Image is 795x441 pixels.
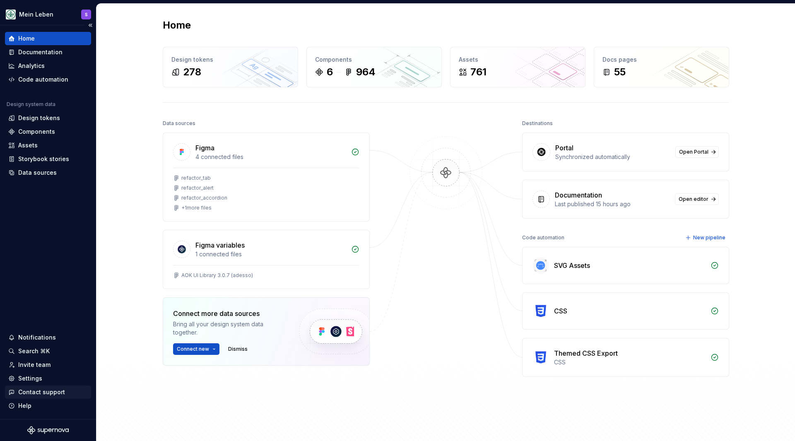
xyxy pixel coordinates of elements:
span: Open editor [679,196,708,202]
div: 4 connected files [195,153,346,161]
div: Design tokens [171,55,289,64]
div: Documentation [18,48,63,56]
a: Home [5,32,91,45]
button: Contact support [5,386,91,399]
div: Documentation [555,190,602,200]
div: Bring all your design system data together. [173,320,285,337]
div: Settings [18,374,42,383]
div: Docs pages [602,55,720,64]
button: Collapse sidebar [84,19,96,31]
a: Data sources [5,166,91,179]
div: Components [315,55,433,64]
div: Design tokens [18,114,60,122]
a: Code automation [5,73,91,86]
div: Analytics [18,62,45,70]
div: refactor_alert [181,185,214,191]
div: AOK UI Library 3.0.7 (adesso) [181,272,253,279]
a: Figma4 connected filesrefactor_tabrefactor_alertrefactor_accordion+1more files [163,133,370,222]
button: Connect new [173,343,219,355]
span: Dismiss [228,346,248,352]
div: Figma [195,143,214,153]
div: 761 [470,65,487,79]
button: Dismiss [224,343,251,355]
div: Home [18,34,35,43]
div: Destinations [522,118,553,129]
span: Connect new [177,346,209,352]
span: Open Portal [679,149,708,155]
div: Components [18,128,55,136]
div: + 1 more files [181,205,212,211]
div: 1 connected files [195,250,346,258]
div: Connect more data sources [173,308,285,318]
a: Assets [5,139,91,152]
div: Help [18,402,31,410]
div: Code automation [18,75,68,84]
div: Code automation [522,232,564,243]
div: Figma variables [195,240,245,250]
div: Mein Leben [19,10,53,19]
div: S [85,11,88,18]
div: Contact support [18,388,65,396]
span: New pipeline [693,234,725,241]
div: Portal [555,143,573,153]
div: Data sources [163,118,195,129]
button: Notifications [5,331,91,344]
div: 6 [327,65,333,79]
a: Design tokens278 [163,47,298,87]
div: Synchronized automatically [555,153,670,161]
div: refactor_tab [181,175,211,181]
a: Docs pages55 [594,47,729,87]
div: 278 [183,65,201,79]
div: Assets [18,141,38,149]
a: Design tokens [5,111,91,125]
a: Open editor [675,193,719,205]
div: 964 [356,65,376,79]
div: Data sources [18,169,57,177]
a: Analytics [5,59,91,72]
a: Storybook stories [5,152,91,166]
div: CSS [554,306,567,316]
a: Figma variables1 connected filesAOK UI Library 3.0.7 (adesso) [163,230,370,289]
div: 55 [614,65,626,79]
button: Mein LebenS [2,5,94,23]
div: refactor_accordion [181,195,227,201]
div: Design system data [7,101,55,108]
div: CSS [554,358,706,366]
a: Assets761 [450,47,585,87]
div: Invite team [18,361,51,369]
div: Search ⌘K [18,347,50,355]
h2: Home [163,19,191,32]
a: Settings [5,372,91,385]
a: Documentation [5,46,91,59]
a: Invite team [5,358,91,371]
div: Last published 15 hours ago [555,200,670,208]
svg: Supernova Logo [27,426,69,434]
a: Components [5,125,91,138]
button: Help [5,399,91,412]
button: Search ⌘K [5,345,91,358]
div: Notifications [18,333,56,342]
img: df5db9ef-aba0-4771-bf51-9763b7497661.png [6,10,16,19]
div: Storybook stories [18,155,69,163]
div: Themed CSS Export [554,348,618,358]
div: Assets [459,55,577,64]
div: SVG Assets [554,260,590,270]
button: New pipeline [683,232,729,243]
a: Components6964 [306,47,442,87]
a: Open Portal [675,146,719,158]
